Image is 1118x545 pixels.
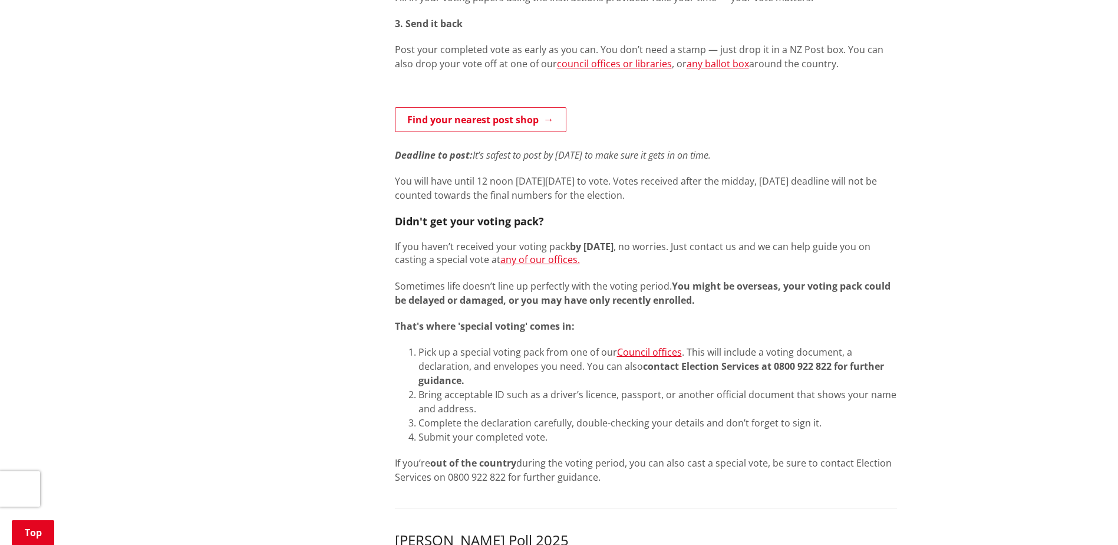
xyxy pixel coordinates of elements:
a: any ballot box [687,57,749,70]
strong: Didn't get your voting pack? [395,214,544,228]
strong: That's where 'special voting' comes in: [395,320,575,333]
li: Pick up a special voting pack from one of our . This will include a voting document, a declaratio... [418,345,897,388]
a: council offices or libraries [557,57,672,70]
p: You will have until 12 noon [DATE][DATE] to vote. Votes received after the midday, [DATE] deadlin... [395,174,897,202]
strong: 3. Send it back [395,17,463,30]
strong: by [DATE] [570,240,614,253]
strong: You might be overseas, your voting pack could be delayed or damaged, or you may have only recentl... [395,280,891,307]
a: Top [12,520,54,545]
strong: contact Election Services at 0800 922 822 for further guidance. [418,360,884,387]
p: If you’re during the voting period, you can also cast a special vote, be sure to contact Election... [395,456,897,484]
li: Bring acceptable ID such as a driver’s licence, passport, or another official document that shows... [418,388,897,416]
strong: out of the country [430,457,516,470]
a: Find your nearest post shop [395,107,566,132]
iframe: Messenger Launcher [1064,495,1106,538]
p: Sometimes life doesn’t line up perfectly with the voting period. [395,279,897,307]
p: Post your completed vote as early as you can. You don’t need a stamp — just drop it in a NZ Post ... [395,42,897,71]
em: It’s safest to post by [DATE] to make sure it gets in on time. [473,149,711,162]
a: any of our offices. [500,253,580,266]
li: Submit your completed vote. [418,430,897,444]
li: Complete the declaration carefully, double-checking your details and don’t forget to sign it. [418,416,897,430]
em: Deadline to post: [395,149,473,162]
a: Council offices [617,346,682,359]
p: If you haven’t received your voting pack , no worries. Just contact us and we can help guide you ... [395,240,897,266]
